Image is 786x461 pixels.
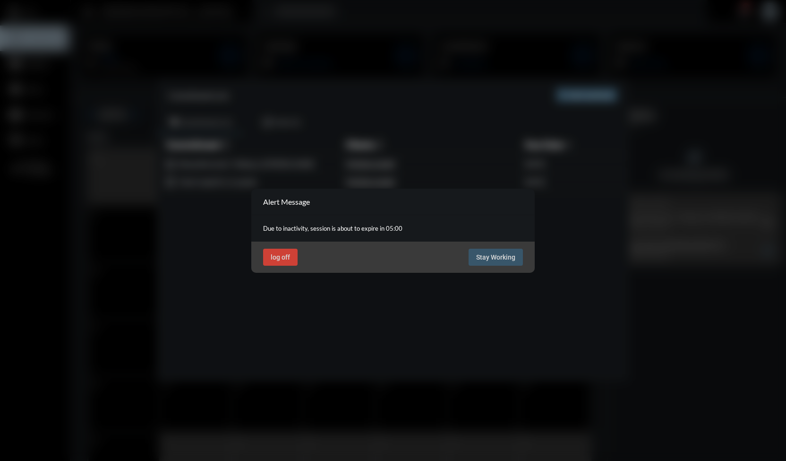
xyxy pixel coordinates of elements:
p: Due to inactivity, session is about to expire in 05:00 [263,225,523,232]
h2: Alert Message [263,197,310,206]
span: log off [271,253,290,261]
span: Stay Working [476,253,515,261]
button: log off [263,249,298,266]
button: Stay Working [469,249,523,266]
